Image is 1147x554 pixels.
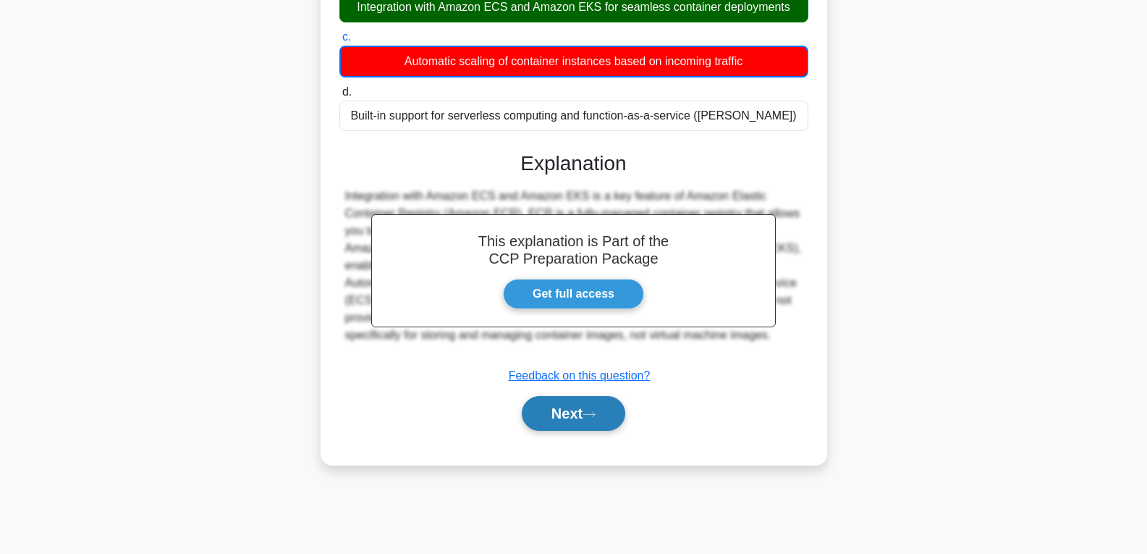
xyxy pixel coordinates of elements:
div: Integration with Amazon ECS and Amazon EKS is a key feature of Amazon Elastic Container Registry ... [345,188,803,344]
span: d. [342,85,352,98]
button: Next [522,396,625,431]
h3: Explanation [348,151,800,176]
a: Get full access [503,279,644,309]
div: Built-in support for serverless computing and function-as-a-service ([PERSON_NAME]) [339,101,808,131]
div: Automatic scaling of container instances based on incoming traffic [339,46,808,77]
a: Feedback on this question? [509,369,651,382]
span: c. [342,30,351,43]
